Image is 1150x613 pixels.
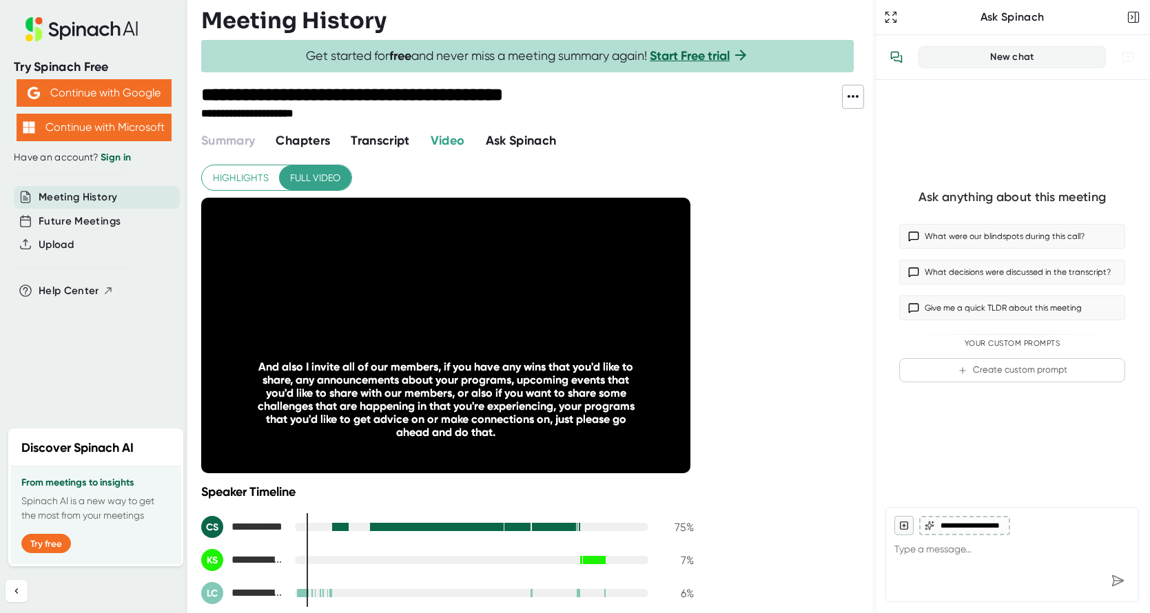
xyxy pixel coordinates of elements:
button: Transcript [351,132,410,150]
span: Video [431,133,465,148]
div: 6 % [659,587,694,600]
div: KS [201,549,223,571]
h3: Meeting History [201,8,387,34]
span: Help Center [39,283,99,299]
button: Highlights [202,165,280,191]
div: Your Custom Prompts [899,339,1125,349]
span: Summary [201,133,255,148]
div: Laura Capponi [201,582,284,604]
button: What decisions were discussed in the transcript? [899,260,1125,284]
div: Send message [1105,568,1130,593]
div: CS [201,516,223,538]
div: 75 % [659,521,694,534]
button: Continue with Google [17,79,172,107]
span: Full video [290,169,340,187]
button: Continue with Microsoft [17,114,172,141]
div: Ask anything about this meeting [918,189,1106,205]
img: Aehbyd4JwY73AAAAAElFTkSuQmCC [28,87,40,99]
button: Collapse sidebar [6,580,28,602]
span: Get started for and never miss a meeting summary again! [306,48,749,64]
h2: Discover Spinach AI [21,439,134,457]
div: Ask Spinach [901,10,1124,24]
a: Sign in [101,152,131,163]
button: View conversation history [883,43,910,71]
p: Spinach AI is a new way to get the most from your meetings [21,494,170,523]
div: Speaker Timeline [201,484,694,499]
span: Transcript [351,133,410,148]
button: Create custom prompt [899,358,1125,382]
button: Summary [201,132,255,150]
div: Have an account? [14,152,174,164]
button: Close conversation sidebar [1124,8,1143,27]
button: Full video [279,165,351,191]
button: Meeting History [39,189,117,205]
button: What were our blindspots during this call? [899,224,1125,249]
button: Future Meetings [39,214,121,229]
button: Upload [39,237,74,253]
span: Chapters [276,133,330,148]
button: Expand to Ask Spinach page [881,8,901,27]
span: Highlights [213,169,269,187]
div: 7 % [659,554,694,567]
div: New chat [927,51,1097,63]
button: Try free [21,534,71,553]
button: Help Center [39,283,114,299]
div: And also I invite all of our members, if you have any wins that you'd like to share, any announce... [250,360,641,439]
button: Chapters [276,132,330,150]
div: Colby Sledge [201,516,284,538]
div: LC [201,582,223,604]
span: Ask Spinach [486,133,557,148]
div: Katie Sherman [201,549,284,571]
button: Give me a quick TLDR about this meeting [899,295,1125,320]
div: Try Spinach Free [14,59,174,75]
button: Ask Spinach [486,132,557,150]
a: Start Free trial [650,48,730,63]
b: free [389,48,411,63]
button: Video [431,132,465,150]
h3: From meetings to insights [21,477,170,488]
